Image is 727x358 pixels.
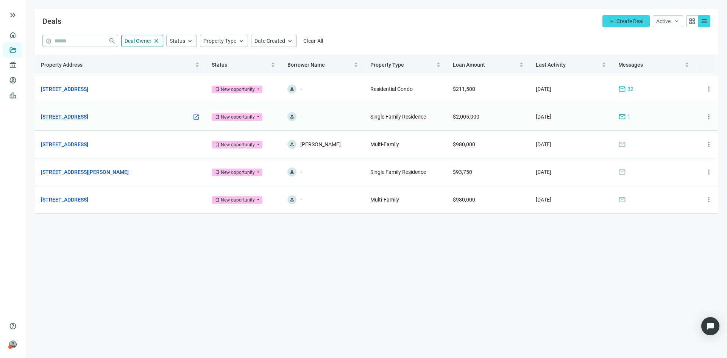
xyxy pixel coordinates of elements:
a: open_in_new [193,113,200,122]
button: more_vert [701,109,716,124]
span: $2,005,000 [453,114,479,120]
span: more_vert [705,113,713,120]
button: Clear All [300,35,327,47]
span: person [289,197,295,202]
span: Residential Condo [370,86,413,92]
span: Date Created [254,38,285,44]
span: mail [618,168,626,176]
span: more_vert [705,85,713,93]
span: bookmark [215,87,220,92]
span: keyboard_arrow_down [674,18,680,24]
span: menu [700,17,708,25]
span: - [300,112,302,121]
button: Activekeyboard_arrow_down [653,15,683,27]
span: Property Address [41,62,83,68]
span: Active [656,18,671,24]
span: person [289,142,295,147]
button: addCreate Deal [602,15,650,27]
span: help [46,38,51,44]
span: mail [618,141,626,148]
span: Multi-Family [370,141,399,147]
span: [DATE] [536,114,551,120]
div: New opportunity [221,113,255,121]
span: person [289,86,295,92]
span: keyboard_arrow_up [187,38,193,44]
span: 1 [627,113,630,121]
span: - [300,195,302,204]
span: Loan Amount [453,62,485,68]
div: Open Intercom Messenger [701,317,719,335]
span: - [300,84,302,94]
div: New opportunity [221,169,255,176]
span: Property Type [370,62,404,68]
span: Last Activity [536,62,566,68]
span: Create Deal [616,18,643,24]
span: bookmark [215,170,220,175]
span: person [289,169,295,175]
span: mail [618,85,626,93]
span: keyboard_arrow_up [287,38,293,44]
span: Deal Owner [125,38,151,44]
span: $93,750 [453,169,472,175]
span: grid_view [688,17,696,25]
span: person [9,341,17,348]
span: $980,000 [453,197,475,203]
span: $211,500 [453,86,475,92]
span: more_vert [705,141,713,148]
div: New opportunity [221,86,255,93]
div: New opportunity [221,141,255,149]
button: more_vert [701,192,716,207]
span: Multi-Family [370,197,399,203]
span: add [609,18,615,24]
span: bookmark [215,142,220,147]
a: [STREET_ADDRESS] [41,113,88,121]
span: bookmark [215,197,220,203]
span: keyboard_arrow_up [238,38,245,44]
button: more_vert [701,137,716,152]
span: [DATE] [536,197,551,203]
span: Status [212,62,227,68]
span: Clear All [303,38,323,44]
span: mail [618,196,626,203]
span: person [289,114,295,119]
span: mail [618,113,626,120]
span: - [300,167,302,177]
a: [STREET_ADDRESS] [41,140,88,149]
span: Status [170,38,185,44]
span: $980,000 [453,141,475,147]
span: Borrower Name [287,62,325,68]
button: keyboard_double_arrow_right [8,11,17,20]
span: [PERSON_NAME] [300,140,341,149]
div: New opportunity [221,196,255,204]
span: [DATE] [536,141,551,147]
span: close [153,38,160,44]
button: more_vert [701,164,716,180]
span: more_vert [705,168,713,176]
span: open_in_new [193,114,200,120]
span: bookmark [215,114,220,120]
span: [DATE] [536,169,551,175]
span: 32 [627,85,633,93]
button: more_vert [701,81,716,97]
a: [STREET_ADDRESS][PERSON_NAME] [41,168,129,176]
span: help [9,322,17,330]
span: [DATE] [536,86,551,92]
a: [STREET_ADDRESS] [41,195,88,204]
a: [STREET_ADDRESS] [41,85,88,93]
span: more_vert [705,196,713,203]
span: Single Family Residence [370,114,426,120]
span: Single Family Residence [370,169,426,175]
span: Property Type [203,38,236,44]
span: Messages [618,62,643,68]
span: account_balance [9,61,14,69]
